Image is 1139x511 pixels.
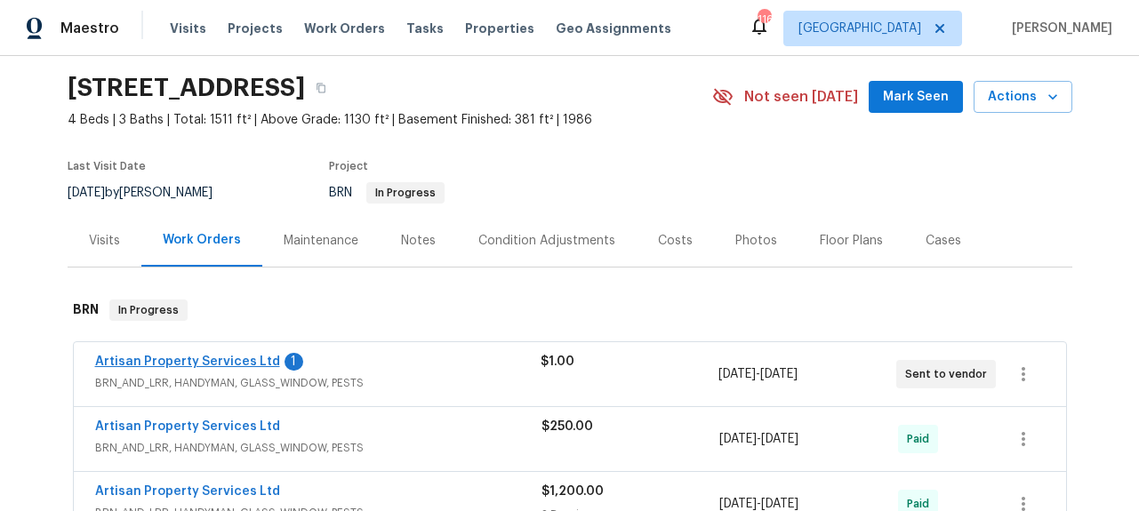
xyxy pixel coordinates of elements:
[761,433,798,445] span: [DATE]
[718,368,756,380] span: [DATE]
[974,81,1072,114] button: Actions
[719,433,757,445] span: [DATE]
[905,365,994,383] span: Sent to vendor
[883,86,949,108] span: Mark Seen
[60,20,119,37] span: Maestro
[541,420,593,433] span: $250.00
[68,182,234,204] div: by [PERSON_NAME]
[401,232,436,250] div: Notes
[68,282,1072,339] div: BRN In Progress
[228,20,283,37] span: Projects
[329,187,445,199] span: BRN
[718,365,798,383] span: -
[758,11,770,28] div: 116
[170,20,206,37] span: Visits
[1005,20,1112,37] span: [PERSON_NAME]
[68,111,712,129] span: 4 Beds | 3 Baths | Total: 1511 ft² | Above Grade: 1130 ft² | Basement Finished: 381 ft² | 1986
[68,161,146,172] span: Last Visit Date
[89,232,120,250] div: Visits
[719,498,757,510] span: [DATE]
[95,374,541,392] span: BRN_AND_LRR, HANDYMAN, GLASS_WINDOW, PESTS
[305,72,337,104] button: Copy Address
[285,353,303,371] div: 1
[95,420,280,433] a: Artisan Property Services Ltd
[988,86,1058,108] span: Actions
[541,355,574,368] span: $1.00
[68,79,305,97] h2: [STREET_ADDRESS]
[761,498,798,510] span: [DATE]
[95,439,541,457] span: BRN_AND_LRR, HANDYMAN, GLASS_WINDOW, PESTS
[760,368,798,380] span: [DATE]
[465,20,534,37] span: Properties
[368,188,443,198] span: In Progress
[163,231,241,249] div: Work Orders
[284,232,358,250] div: Maintenance
[329,161,368,172] span: Project
[73,299,99,321] h6: BRN
[820,232,883,250] div: Floor Plans
[304,20,385,37] span: Work Orders
[735,232,777,250] div: Photos
[95,485,280,498] a: Artisan Property Services Ltd
[541,485,604,498] span: $1,200.00
[658,232,693,250] div: Costs
[798,20,921,37] span: [GEOGRAPHIC_DATA]
[556,20,671,37] span: Geo Assignments
[478,232,615,250] div: Condition Adjustments
[95,355,280,368] a: Artisan Property Services Ltd
[406,22,444,35] span: Tasks
[869,81,963,114] button: Mark Seen
[907,430,936,448] span: Paid
[111,301,186,319] span: In Progress
[719,430,798,448] span: -
[744,88,858,106] span: Not seen [DATE]
[926,232,961,250] div: Cases
[68,187,105,199] span: [DATE]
